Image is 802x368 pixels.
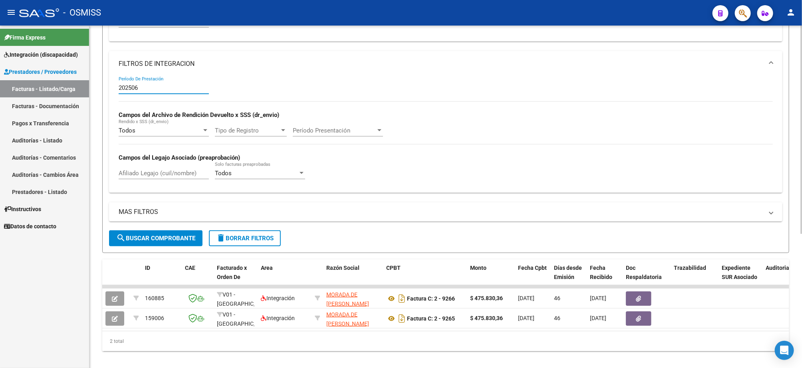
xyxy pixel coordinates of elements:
[722,265,757,280] span: Expediente SUR Asociado
[762,259,800,295] datatable-header-cell: Auditoria
[590,265,612,280] span: Fecha Recibido
[119,59,763,68] mat-panel-title: FILTROS DE INTEGRACION
[518,315,534,321] span: [DATE]
[407,295,455,302] strong: Factura C: 2 - 9266
[775,341,794,360] div: Open Intercom Messenger
[109,51,782,77] mat-expansion-panel-header: FILTROS DE INTEGRACION
[293,127,376,134] span: Período Presentación
[786,8,796,17] mat-icon: person
[518,265,547,271] span: Fecha Cpbt
[326,290,380,307] div: 30711517231
[326,311,374,345] span: MORADA DE [PERSON_NAME] ASOCIACION CIVIL TERAPEUTICA
[4,50,78,59] span: Integración (discapacidad)
[397,312,407,325] i: Descargar documento
[719,259,762,295] datatable-header-cell: Expediente SUR Asociado
[116,235,195,242] span: Buscar Comprobante
[145,265,150,271] span: ID
[258,259,312,295] datatable-header-cell: Area
[407,315,455,322] strong: Factura C: 2 - 9265
[182,259,214,295] datatable-header-cell: CAE
[766,265,789,271] span: Auditoria
[323,259,383,295] datatable-header-cell: Razón Social
[116,233,126,243] mat-icon: search
[119,111,279,119] strong: Campos del Archivo de Rendición Devuelto x SSS (dr_envio)
[63,4,101,22] span: - OSMISS
[6,8,16,17] mat-icon: menu
[185,265,195,271] span: CAE
[671,259,719,295] datatable-header-cell: Trazabilidad
[214,259,258,295] datatable-header-cell: Facturado x Orden De
[326,265,359,271] span: Razón Social
[470,315,503,321] strong: $ 475.830,36
[554,315,560,321] span: 46
[4,67,77,76] span: Prestadores / Proveedores
[145,315,164,321] span: 159006
[215,170,232,177] span: Todos
[261,295,295,301] span: Integración
[215,127,280,134] span: Tipo de Registro
[554,265,582,280] span: Días desde Emisión
[383,259,467,295] datatable-header-cell: CPBT
[261,265,273,271] span: Area
[142,259,182,295] datatable-header-cell: ID
[590,315,606,321] span: [DATE]
[209,230,281,246] button: Borrar Filtros
[397,292,407,305] i: Descargar documento
[4,33,46,42] span: Firma Express
[261,315,295,321] span: Integración
[109,230,202,246] button: Buscar Comprobante
[467,259,515,295] datatable-header-cell: Monto
[623,259,671,295] datatable-header-cell: Doc Respaldatoria
[4,222,56,231] span: Datos de contacto
[102,331,789,351] div: 2 total
[470,265,486,271] span: Monto
[590,295,606,301] span: [DATE]
[518,295,534,301] span: [DATE]
[119,127,135,134] span: Todos
[4,205,41,214] span: Instructivos
[554,295,560,301] span: 46
[386,265,401,271] span: CPBT
[626,265,662,280] span: Doc Respaldatoria
[217,265,247,280] span: Facturado x Orden De
[216,233,226,243] mat-icon: delete
[145,295,164,301] span: 160885
[674,265,706,271] span: Trazabilidad
[587,259,623,295] datatable-header-cell: Fecha Recibido
[216,235,274,242] span: Borrar Filtros
[326,310,380,327] div: 30711517231
[515,259,551,295] datatable-header-cell: Fecha Cpbt
[109,77,782,193] div: FILTROS DE INTEGRACION
[109,202,782,222] mat-expansion-panel-header: MAS FILTROS
[470,295,503,301] strong: $ 475.830,36
[119,154,240,161] strong: Campos del Legajo Asociado (preaprobación)
[551,259,587,295] datatable-header-cell: Días desde Emisión
[326,291,374,325] span: MORADA DE [PERSON_NAME] ASOCIACION CIVIL TERAPEUTICA
[119,208,763,216] mat-panel-title: MAS FILTROS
